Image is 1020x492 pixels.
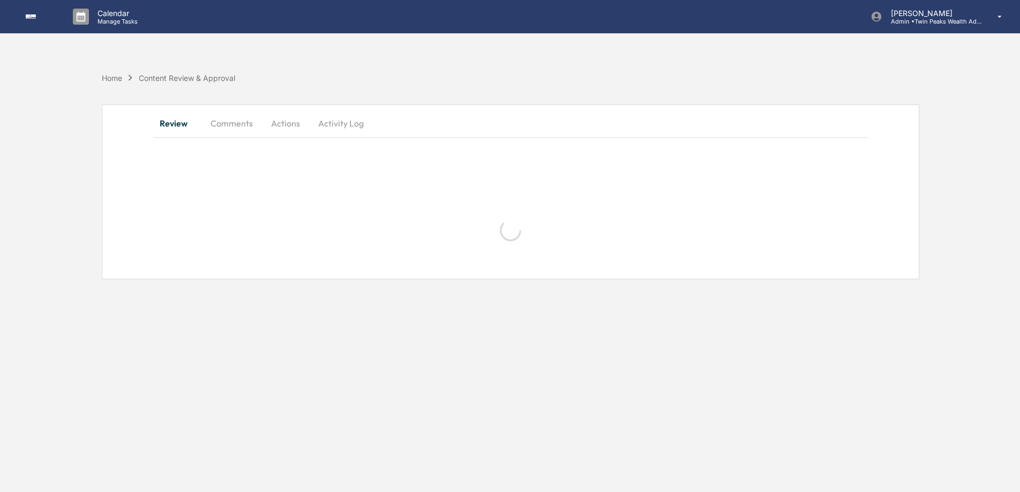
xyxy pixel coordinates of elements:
p: Calendar [89,9,143,18]
button: Actions [261,110,310,136]
button: Comments [202,110,261,136]
p: Manage Tasks [89,18,143,25]
button: Review [154,110,202,136]
p: Admin • Twin Peaks Wealth Advisors [882,18,982,25]
img: logo [26,14,51,18]
div: secondary tabs example [154,110,868,136]
button: Activity Log [310,110,372,136]
div: Content Review & Approval [139,73,235,83]
p: [PERSON_NAME] [882,9,982,18]
div: Home [102,73,122,83]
